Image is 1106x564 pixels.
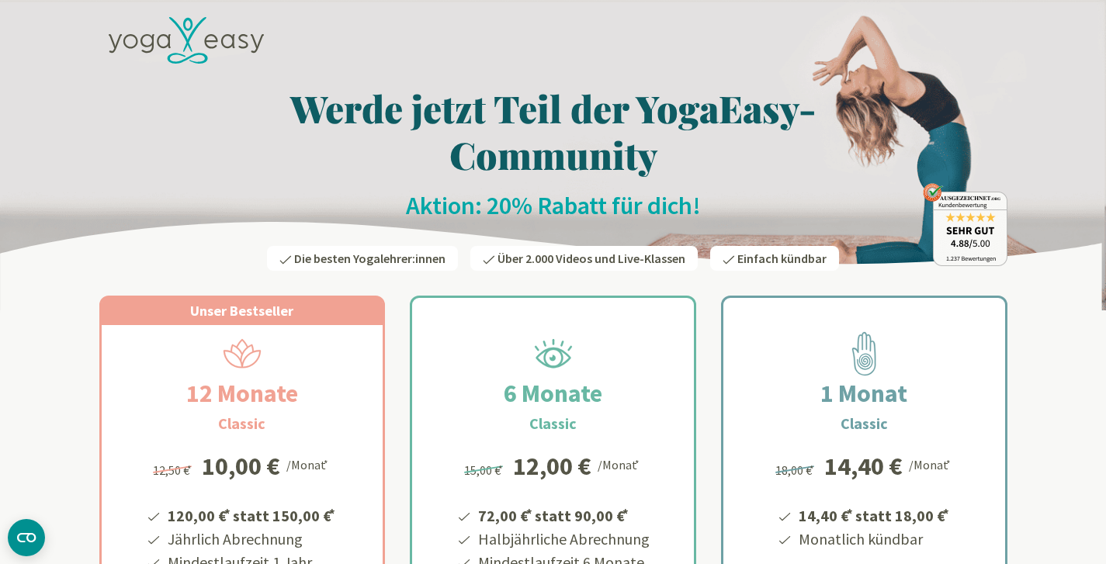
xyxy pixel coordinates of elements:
[775,462,816,478] span: 18,00 €
[202,454,280,479] div: 10,00 €
[99,190,1007,221] h2: Aktion: 20% Rabatt für dich!
[294,251,446,266] span: Die besten Yogalehrer:innen
[165,501,338,528] li: 120,00 € statt 150,00 €
[165,528,338,551] li: Jährlich Abrechnung
[99,85,1007,178] h1: Werde jetzt Teil der YogaEasy-Community
[598,454,642,474] div: /Monat
[286,454,331,474] div: /Monat
[466,375,640,412] h2: 6 Monate
[476,528,650,551] li: Halbjährliche Abrechnung
[737,251,827,266] span: Einfach kündbar
[190,302,293,320] span: Unser Bestseller
[909,454,953,474] div: /Monat
[464,462,505,478] span: 15,00 €
[796,501,952,528] li: 14,40 € statt 18,00 €
[149,375,335,412] h2: 12 Monate
[923,183,1007,266] img: ausgezeichnet_badge.png
[529,412,577,435] h3: Classic
[476,501,650,528] li: 72,00 € statt 90,00 €
[153,462,194,478] span: 12,50 €
[796,528,952,551] li: Monatlich kündbar
[783,375,945,412] h2: 1 Monat
[824,454,903,479] div: 14,40 €
[841,412,888,435] h3: Classic
[513,454,591,479] div: 12,00 €
[218,412,265,435] h3: Classic
[498,251,685,266] span: Über 2.000 Videos und Live-Klassen
[8,519,45,556] button: CMP-Widget öffnen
